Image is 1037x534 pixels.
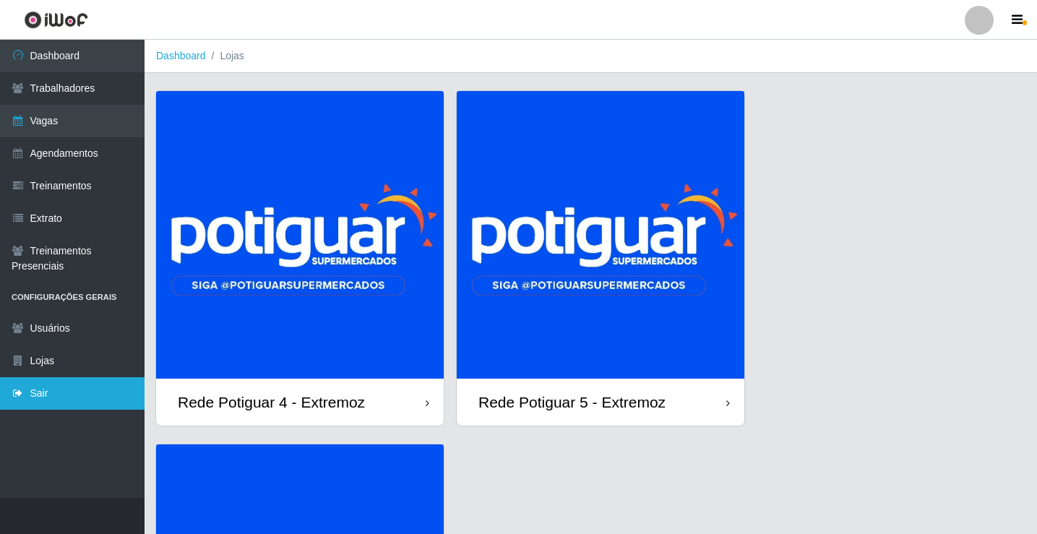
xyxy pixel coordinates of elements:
a: Rede Potiguar 5 - Extremoz [457,91,744,426]
nav: breadcrumb [145,40,1037,73]
div: Rede Potiguar 4 - Extremoz [178,393,365,411]
a: Dashboard [156,50,206,61]
div: Rede Potiguar 5 - Extremoz [478,393,666,411]
img: cardImg [457,91,744,379]
img: CoreUI Logo [24,11,88,29]
img: cardImg [156,91,444,379]
li: Lojas [206,48,244,64]
a: Rede Potiguar 4 - Extremoz [156,91,444,426]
